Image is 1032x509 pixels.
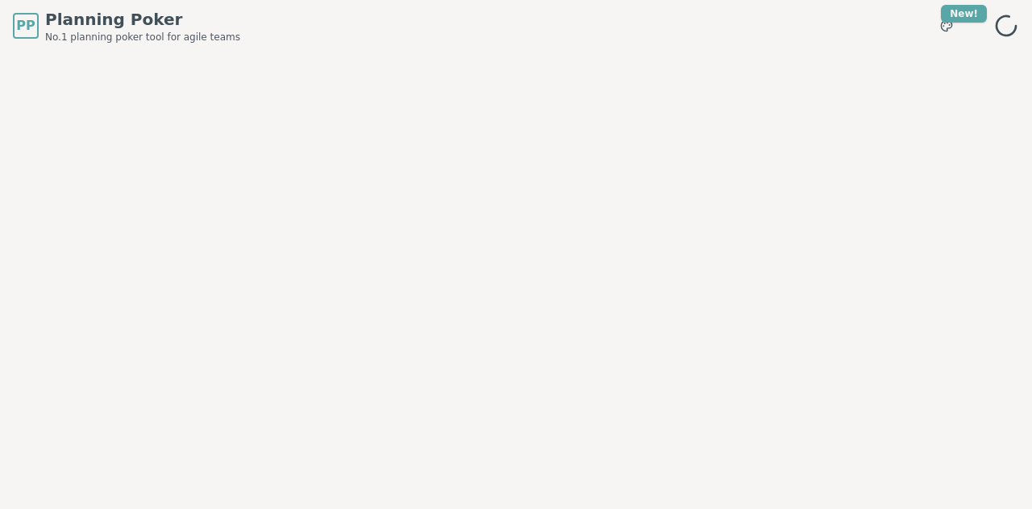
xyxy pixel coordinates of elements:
div: New! [941,5,987,23]
span: PP [16,16,35,35]
span: No.1 planning poker tool for agile teams [45,31,240,44]
span: Planning Poker [45,8,240,31]
button: New! [932,11,961,40]
a: PPPlanning PokerNo.1 planning poker tool for agile teams [13,8,240,44]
